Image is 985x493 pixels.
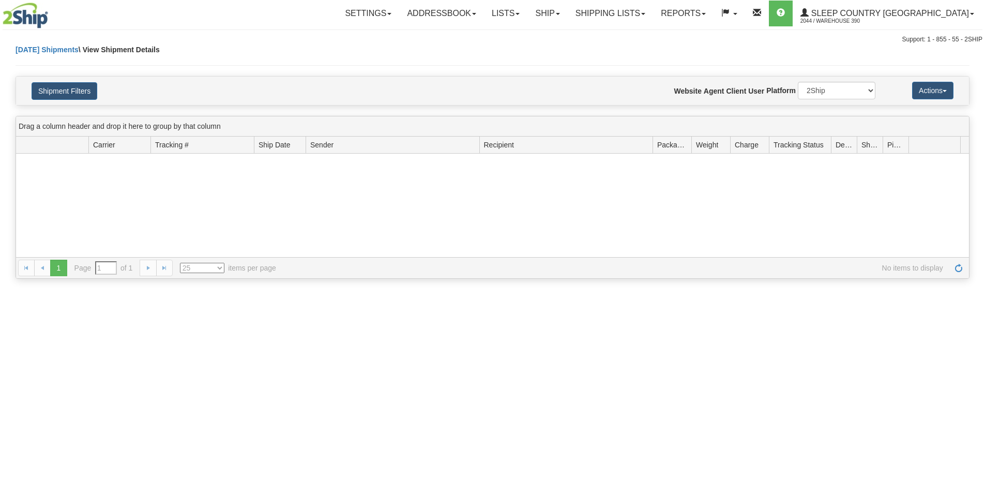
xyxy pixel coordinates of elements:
[696,140,718,150] span: Weight
[155,140,189,150] span: Tracking #
[3,35,982,44] div: Support: 1 - 855 - 55 - 2SHIP
[861,140,878,150] span: Shipment Issues
[337,1,399,26] a: Settings
[180,263,276,273] span: items per page
[653,1,714,26] a: Reports
[912,82,953,99] button: Actions
[399,1,484,26] a: Addressbook
[674,86,702,96] label: Website
[836,140,853,150] span: Delivery Status
[79,46,160,54] span: \ View Shipment Details
[657,140,687,150] span: Packages
[310,140,334,150] span: Sender
[568,1,653,26] a: Shipping lists
[74,261,133,275] span: Page of 1
[16,116,969,137] div: grid grouping header
[793,1,982,26] a: Sleep Country [GEOGRAPHIC_DATA] 2044 / Warehouse 390
[704,86,724,96] label: Agent
[887,140,904,150] span: Pickup Status
[726,86,746,96] label: Client
[484,140,514,150] span: Recipient
[527,1,567,26] a: Ship
[809,9,969,18] span: Sleep Country [GEOGRAPHIC_DATA]
[774,140,824,150] span: Tracking Status
[748,86,764,96] label: User
[259,140,290,150] span: Ship Date
[291,263,943,273] span: No items to display
[950,260,967,276] a: Refresh
[50,260,67,276] span: 1
[766,85,796,96] label: Platform
[484,1,527,26] a: Lists
[735,140,759,150] span: Charge
[32,82,97,100] button: Shipment Filters
[800,16,878,26] span: 2044 / Warehouse 390
[93,140,115,150] span: Carrier
[3,3,48,28] img: logo2044.jpg
[16,46,79,54] a: [DATE] Shipments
